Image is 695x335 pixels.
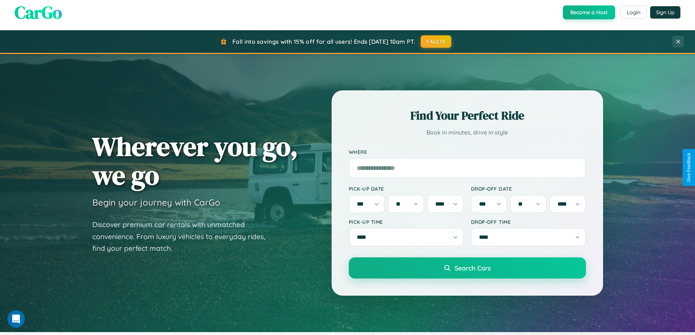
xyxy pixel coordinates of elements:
button: Sign Up [650,6,680,19]
label: Pick-up Date [349,186,464,192]
div: Give Feedback [686,153,691,182]
iframe: Intercom live chat [7,310,25,328]
span: CarGo [15,0,62,24]
h2: Find Your Perfect Ride [349,108,586,124]
label: Pick-up Time [349,219,464,225]
span: Search Cars [455,264,491,272]
label: Drop-off Date [471,186,586,192]
p: Discover premium car rentals with unmatched convenience. From luxury vehicles to everyday rides, ... [92,219,275,254]
p: Book in minutes, drive in style [349,127,586,138]
label: Drop-off Time [471,219,586,225]
h3: Begin your journey with CarGo [92,197,220,208]
button: Login [621,6,646,19]
button: Become a Host [563,5,615,19]
label: Where [349,149,586,155]
span: Fall into savings with 15% off for all users! Ends [DATE] 10am PT. [232,38,415,45]
button: Search Cars [349,257,586,278]
button: FALL15 [421,35,451,48]
h1: Wherever you go, we go [92,132,298,190]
